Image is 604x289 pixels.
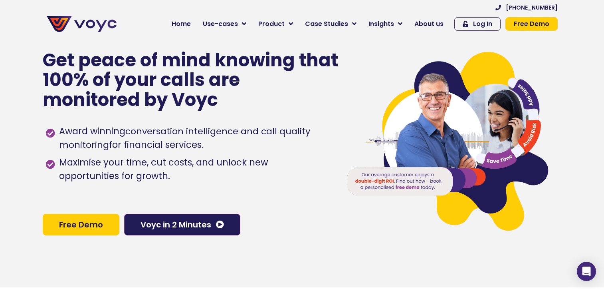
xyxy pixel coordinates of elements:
[57,125,330,152] span: Award winning for financial services.
[166,16,197,32] a: Home
[577,262,596,281] div: Open Intercom Messenger
[197,16,252,32] a: Use-cases
[59,125,310,151] h1: conversation intelligence and call quality monitoring
[124,214,240,235] a: Voyc in 2 Minutes
[495,5,558,10] a: [PHONE_NUMBER]
[506,5,558,10] span: [PHONE_NUMBER]
[414,19,444,29] span: About us
[59,221,103,229] span: Free Demo
[43,50,339,110] p: Get peace of mind knowing that 100% of your calls are monitored by Voyc
[252,16,299,32] a: Product
[514,21,549,27] span: Free Demo
[172,19,191,29] span: Home
[505,17,558,31] a: Free Demo
[473,21,492,27] span: Log In
[57,156,330,183] span: Maximise your time, cut costs, and unlock new opportunities for growth.
[258,19,285,29] span: Product
[299,16,362,32] a: Case Studies
[305,19,348,29] span: Case Studies
[141,221,211,229] span: Voyc in 2 Minutes
[408,16,450,32] a: About us
[47,16,117,32] img: voyc-full-logo
[454,17,501,31] a: Log In
[362,16,408,32] a: Insights
[43,214,119,235] a: Free Demo
[368,19,394,29] span: Insights
[203,19,238,29] span: Use-cases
